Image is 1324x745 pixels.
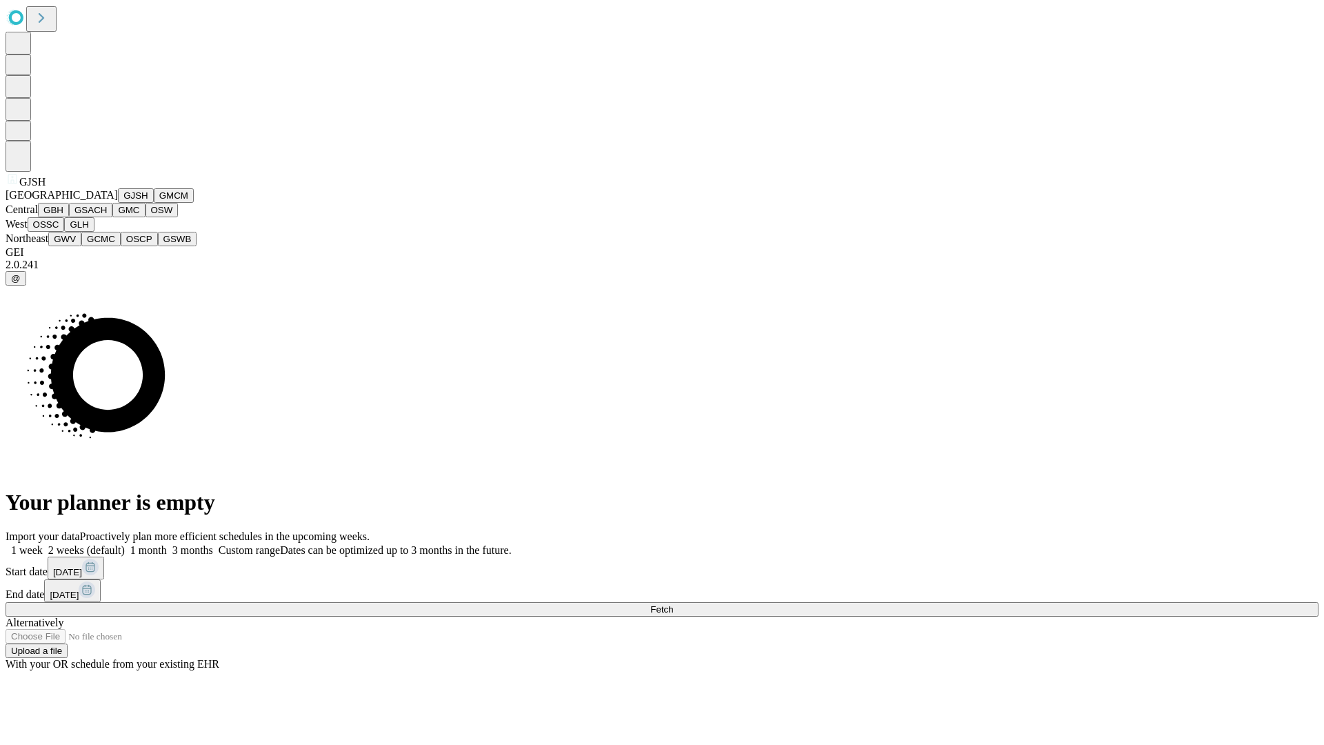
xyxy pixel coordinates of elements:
[28,217,65,232] button: OSSC
[6,644,68,658] button: Upload a file
[118,188,154,203] button: GJSH
[80,530,370,542] span: Proactively plan more efficient schedules in the upcoming weeks.
[44,579,101,602] button: [DATE]
[146,203,179,217] button: OSW
[6,189,118,201] span: [GEOGRAPHIC_DATA]
[64,217,94,232] button: GLH
[650,604,673,615] span: Fetch
[48,544,125,556] span: 2 weeks (default)
[6,218,28,230] span: West
[6,602,1318,617] button: Fetch
[38,203,69,217] button: GBH
[19,176,46,188] span: GJSH
[6,246,1318,259] div: GEI
[6,658,219,670] span: With your OR schedule from your existing EHR
[11,544,43,556] span: 1 week
[69,203,112,217] button: GSACH
[130,544,167,556] span: 1 month
[11,273,21,284] span: @
[219,544,280,556] span: Custom range
[6,232,48,244] span: Northeast
[6,530,80,542] span: Import your data
[6,259,1318,271] div: 2.0.241
[6,617,63,628] span: Alternatively
[50,590,79,600] span: [DATE]
[158,232,197,246] button: GSWB
[172,544,213,556] span: 3 months
[280,544,511,556] span: Dates can be optimized up to 3 months in the future.
[53,567,82,577] span: [DATE]
[121,232,158,246] button: OSCP
[112,203,145,217] button: GMC
[48,557,104,579] button: [DATE]
[6,271,26,286] button: @
[154,188,194,203] button: GMCM
[6,490,1318,515] h1: Your planner is empty
[6,579,1318,602] div: End date
[81,232,121,246] button: GCMC
[6,203,38,215] span: Central
[48,232,81,246] button: GWV
[6,557,1318,579] div: Start date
